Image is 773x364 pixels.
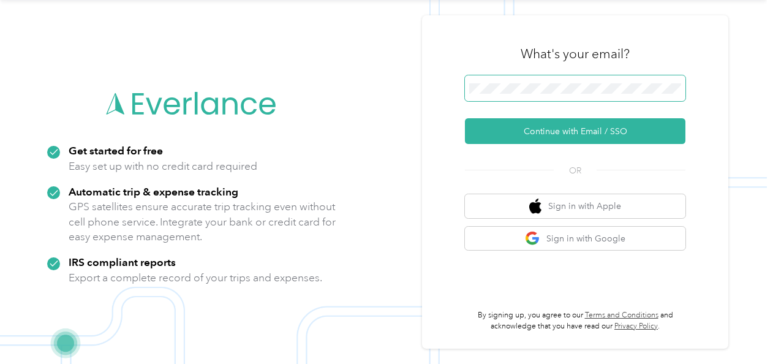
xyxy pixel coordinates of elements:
[69,185,238,198] strong: Automatic trip & expense tracking
[465,194,685,218] button: apple logoSign in with Apple
[465,227,685,251] button: google logoSign in with Google
[465,118,685,144] button: Continue with Email / SSO
[521,45,630,63] h3: What's your email?
[529,199,541,214] img: apple logo
[69,144,163,157] strong: Get started for free
[585,311,658,320] a: Terms and Conditions
[465,310,685,332] p: By signing up, you agree to our and acknowledge that you have read our .
[69,199,336,245] p: GPS satellites ensure accurate trip tracking even without cell phone service. Integrate your bank...
[554,164,597,177] span: OR
[525,231,540,246] img: google logo
[69,159,257,174] p: Easy set up with no credit card required
[69,270,322,286] p: Export a complete record of your trips and expenses.
[614,322,658,331] a: Privacy Policy
[69,256,176,268] strong: IRS compliant reports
